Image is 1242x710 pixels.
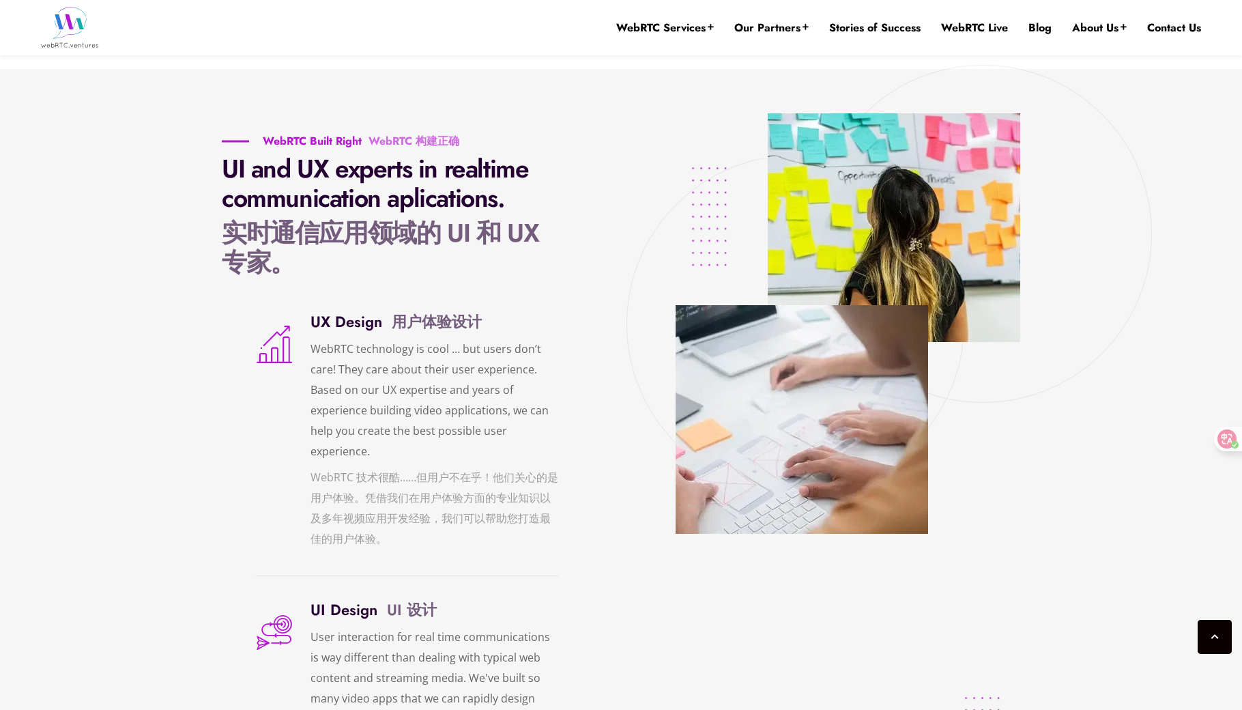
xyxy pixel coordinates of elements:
a: Stories of Success [829,20,921,35]
img: WebRTC.ventures [41,7,99,48]
p: UI and UX experts in realtime communication aplications. [222,154,558,283]
font: WebRTC 构建正确 [369,133,459,149]
h6: WebRTC Built Right [222,134,500,148]
img: ux-ui-image-02-min [676,305,928,534]
font: 用户体验设计 [392,311,482,332]
a: About Us [1072,20,1127,35]
a: Contact Us [1147,20,1201,35]
a: WebRTC Services [616,20,714,35]
font: UI 设计 [387,599,437,621]
a: WebRTC Live [941,20,1008,35]
font: 实时通信应用领域的 UI 和 UX 专家。 [222,214,538,281]
h4: UX Design [310,311,558,332]
font: WebRTC 技术很酷……但用户不在乎！他们关心的是用户体验。凭借我们在用户体验方面的专业知识以及多年视频应用开发经验，我们可以帮助您打造最佳的用户体验。 [310,470,558,546]
h4: UI Design [310,599,558,620]
p: WebRTC technology is cool … but users don’t care! They care about their user experience. Based on... [310,339,558,554]
img: ux-ui-image-01-min [768,113,1020,342]
a: Blog [1028,20,1052,35]
a: Our Partners [734,20,809,35]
